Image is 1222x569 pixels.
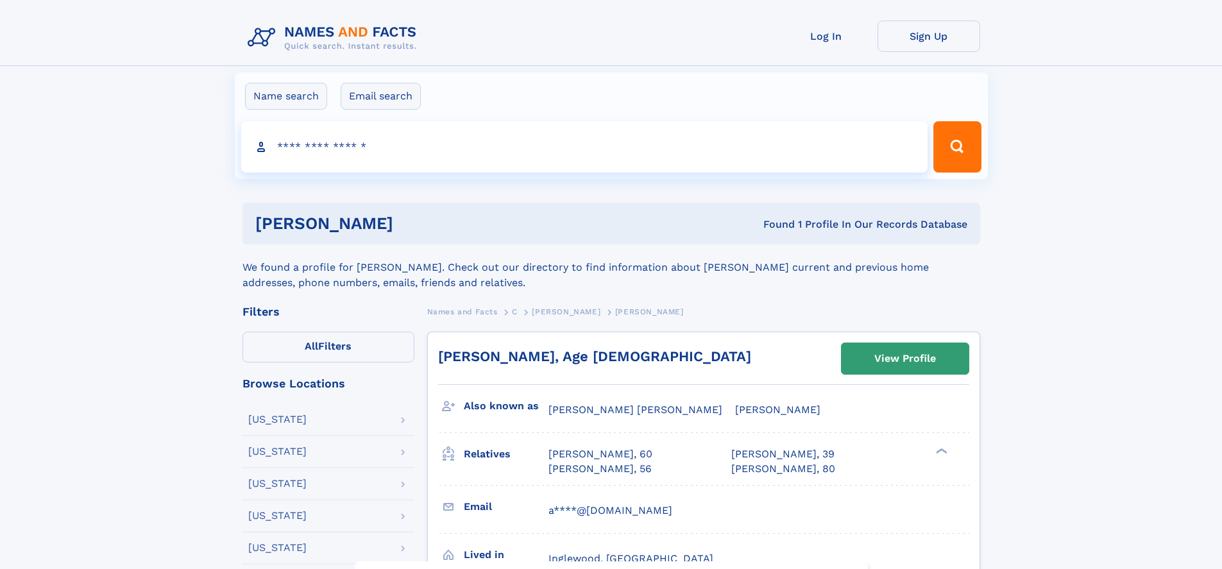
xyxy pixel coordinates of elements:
[242,332,414,362] label: Filters
[731,462,835,476] a: [PERSON_NAME], 80
[464,496,548,518] h3: Email
[427,303,498,319] a: Names and Facts
[242,378,414,389] div: Browse Locations
[305,340,318,352] span: All
[242,244,980,291] div: We found a profile for [PERSON_NAME]. Check out our directory to find information about [PERSON_N...
[532,307,600,316] span: [PERSON_NAME]
[438,348,751,364] a: [PERSON_NAME], Age [DEMOGRAPHIC_DATA]
[248,414,307,425] div: [US_STATE]
[878,21,980,52] a: Sign Up
[842,343,969,374] a: View Profile
[464,443,548,465] h3: Relatives
[512,303,518,319] a: C
[248,511,307,521] div: [US_STATE]
[548,403,722,416] span: [PERSON_NAME] [PERSON_NAME]
[775,21,878,52] a: Log In
[464,544,548,566] h3: Lived in
[245,83,327,110] label: Name search
[874,344,936,373] div: View Profile
[242,21,427,55] img: Logo Names and Facts
[255,216,579,232] h1: [PERSON_NAME]
[242,306,414,318] div: Filters
[248,543,307,553] div: [US_STATE]
[933,447,948,455] div: ❯
[512,307,518,316] span: C
[548,447,652,461] a: [PERSON_NAME], 60
[735,403,820,416] span: [PERSON_NAME]
[532,303,600,319] a: [PERSON_NAME]
[464,395,548,417] h3: Also known as
[731,447,835,461] a: [PERSON_NAME], 39
[933,121,981,173] button: Search Button
[241,121,928,173] input: search input
[615,307,684,316] span: [PERSON_NAME]
[578,217,967,232] div: Found 1 Profile In Our Records Database
[548,552,713,565] span: Inglewood, [GEOGRAPHIC_DATA]
[248,446,307,457] div: [US_STATE]
[248,479,307,489] div: [US_STATE]
[341,83,421,110] label: Email search
[548,462,652,476] a: [PERSON_NAME], 56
